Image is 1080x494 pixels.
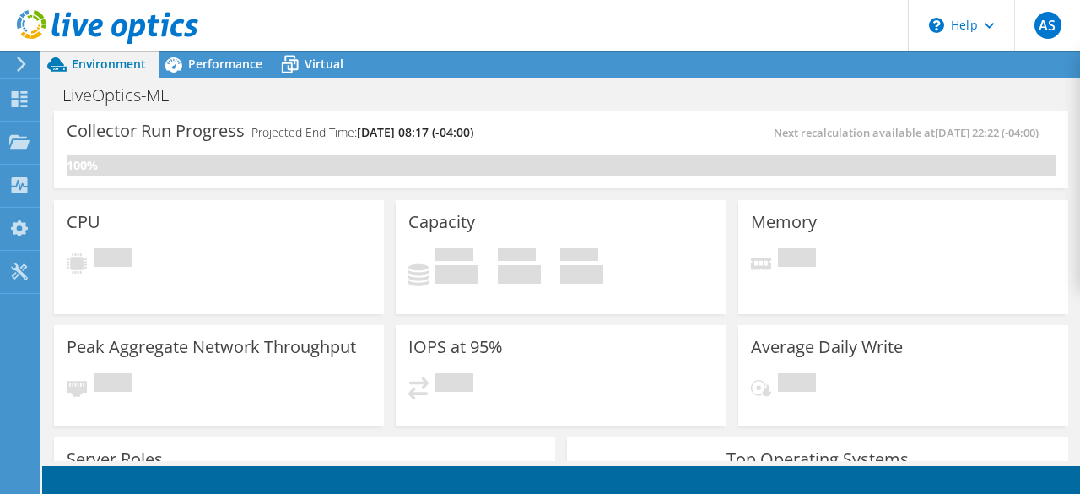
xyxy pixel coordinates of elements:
h3: Server Roles [67,450,163,469]
span: [DATE] 22:22 (-04:00) [935,125,1039,140]
h3: Capacity [408,213,475,231]
h3: Peak Aggregate Network Throughput [67,338,356,356]
span: Pending [94,373,132,396]
span: Performance [188,56,262,72]
span: Total [560,248,598,265]
h3: Average Daily Write [751,338,903,356]
span: Used [435,248,473,265]
h3: Top Operating Systems [580,450,1056,469]
h1: LiveOptics-ML [55,86,195,105]
span: Pending [778,248,816,271]
span: Pending [94,248,132,271]
h3: IOPS at 95% [408,338,503,356]
h4: 0 GiB [498,265,541,284]
svg: \n [929,18,944,33]
span: AS [1034,12,1061,39]
span: [DATE] 08:17 (-04:00) [357,124,473,140]
span: Pending [435,373,473,396]
span: Next recalculation available at [774,125,1047,140]
h3: CPU [67,213,100,231]
span: Pending [778,373,816,396]
span: Virtual [305,56,343,72]
h4: 0 GiB [435,265,478,284]
span: Free [498,248,536,265]
h4: Projected End Time: [251,123,473,142]
h4: 0 GiB [560,265,603,284]
span: Environment [72,56,146,72]
h3: Memory [751,213,817,231]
